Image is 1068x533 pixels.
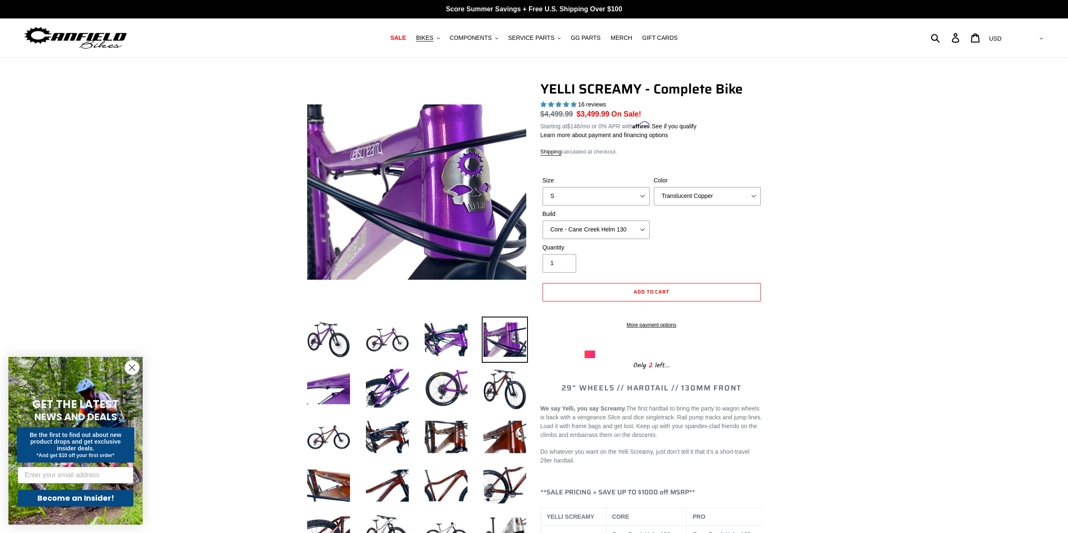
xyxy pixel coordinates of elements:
[364,414,410,460] img: Load image into Gallery viewer, YELLI SCREAMY - Complete Bike
[543,243,650,252] label: Quantity
[482,365,528,411] img: Load image into Gallery viewer, YELLI SCREAMY - Complete Bike
[446,32,502,44] button: COMPONENTS
[654,176,761,185] label: Color
[606,32,636,44] a: MERCH
[306,317,352,363] img: Load image into Gallery viewer, YELLI SCREAMY - Complete Bike
[23,25,128,51] img: Canfield Bikes
[611,109,641,120] span: On Sale!
[543,321,761,329] a: More payment options
[416,34,433,42] span: BIKES
[504,32,565,44] button: SERVICE PARTS
[652,123,697,130] a: See if you qualify - Learn more about Affirm Financing (opens in modal)
[306,414,352,460] img: Load image into Gallery viewer, YELLI SCREAMY - Complete Bike
[567,32,605,44] a: GG PARTS
[386,32,410,44] a: SALE
[577,110,609,118] span: $3,499.99
[541,404,763,439] p: Slice and dice singletrack. Rail pump tracks and jump lines. Load it with frame bags and get lost...
[541,110,573,118] s: $4,499.99
[482,463,528,509] img: Load image into Gallery viewer, YELLI SCREAMY - Complete Bike
[935,29,957,47] input: Search
[541,132,668,138] a: Learn more about payment and financing options
[364,463,410,509] img: Load image into Gallery viewer, YELLI SCREAMY - Complete Bike
[450,34,492,42] span: COMPONENTS
[543,176,650,185] label: Size
[541,120,697,131] p: Starting at /mo or 0% APR with .
[632,122,650,129] span: Affirm
[423,463,469,509] img: Load image into Gallery viewer, YELLI SCREAMY - Complete Bike
[423,414,469,460] img: Load image into Gallery viewer, YELLI SCREAMY - Complete Bike
[423,365,469,411] img: Load image into Gallery viewer, YELLI SCREAMY - Complete Bike
[423,317,469,363] img: Load image into Gallery viewer, YELLI SCREAMY - Complete Bike
[543,210,650,218] label: Build
[561,382,742,394] span: 29" WHEELS // HARDTAIL // 130MM FRONT
[306,365,352,411] img: Load image into Gallery viewer, YELLI SCREAMY - Complete Bike
[37,452,114,458] span: *And get $10 off your first order*
[18,490,133,507] button: Become an Insider!
[612,513,629,520] b: CORE
[482,414,528,460] img: Load image into Gallery viewer, YELLI SCREAMY - Complete Bike
[547,513,595,520] b: YELLI SCREAMY
[571,34,601,42] span: GG PARTS
[306,463,352,509] img: Load image into Gallery viewer, YELLI SCREAMY - Complete Bike
[543,283,761,302] button: Add to cart
[32,397,119,412] span: GET THE LATEST
[611,34,632,42] span: MERCH
[541,148,763,156] div: calculated at checkout.
[578,101,606,108] span: 16 reviews
[125,360,139,375] button: Close dialog
[30,432,122,452] span: Be the first to find out about new product drops and get exclusive insider deals.
[642,34,678,42] span: GIFT CARDS
[541,81,763,97] h1: YELLI SCREAMY - Complete Bike
[412,32,444,44] button: BIKES
[541,448,749,464] span: Do whatever you want on the Yelli Screamy, just don’t tell it that it’s a short-travel 29er hardt...
[34,410,117,424] span: NEWS AND DEALS
[364,365,410,411] img: Load image into Gallery viewer, YELLI SCREAMY - Complete Bike
[482,317,528,363] img: Load image into Gallery viewer, YELLI SCREAMY - Complete Bike
[692,513,705,520] b: PRO
[541,101,578,108] span: 5.00 stars
[634,288,670,296] span: Add to cart
[364,317,410,363] img: Load image into Gallery viewer, YELLI SCREAMY - Complete Bike
[541,405,760,421] span: The first hardtail to bring the party to wagon wheels is back with a vengeance.
[541,148,562,156] a: Shipping
[541,405,627,412] b: We say Yelli, you say Screamy.
[18,467,133,484] input: Enter your email address
[585,358,719,371] div: Only left...
[638,32,682,44] a: GIFT CARDS
[646,360,655,371] span: 2
[390,34,406,42] span: SALE
[508,34,554,42] span: SERVICE PARTS
[541,488,763,496] h4: **SALE PRICING = SAVE UP TO $1000 off MSRP**
[567,123,580,130] span: $146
